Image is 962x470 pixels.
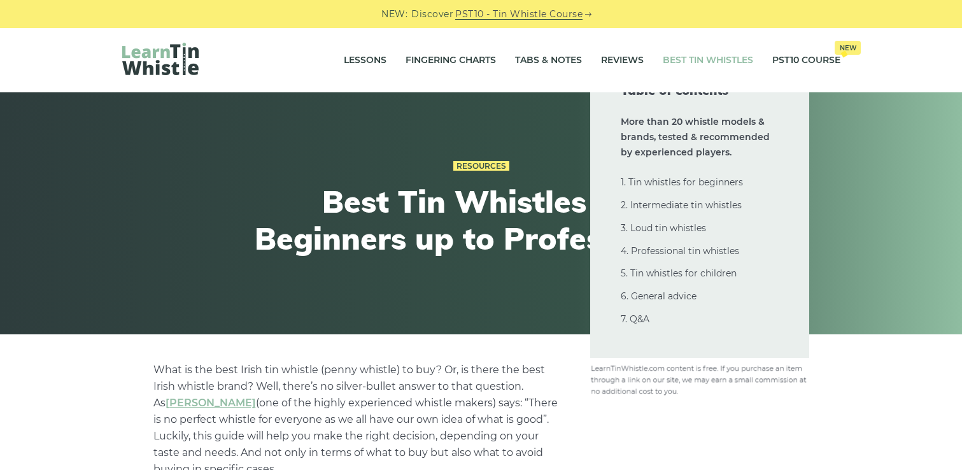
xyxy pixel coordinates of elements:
[122,43,199,75] img: LearnTinWhistle.com
[344,45,386,76] a: Lessons
[406,45,496,76] a: Fingering Charts
[166,397,256,409] a: undefined (opens in a new tab)
[621,290,697,302] a: 6. General advice
[621,245,739,257] a: 4. Professional tin whistles
[601,45,644,76] a: Reviews
[621,313,649,325] a: 7. Q&A
[515,45,582,76] a: Tabs & Notes
[247,183,716,257] h1: Best Tin Whistles for Beginners up to Professionals
[663,45,753,76] a: Best Tin Whistles
[621,222,706,234] a: 3. Loud tin whistles
[621,199,742,211] a: 2. Intermediate tin whistles
[621,267,737,279] a: 5. Tin whistles for children
[621,116,770,158] strong: More than 20 whistle models & brands, tested & recommended by experienced players.
[772,45,840,76] a: PST10 CourseNew
[835,41,861,55] span: New
[621,176,743,188] a: 1. Tin whistles for beginners
[453,161,509,171] a: Resources
[590,362,809,396] img: disclosure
